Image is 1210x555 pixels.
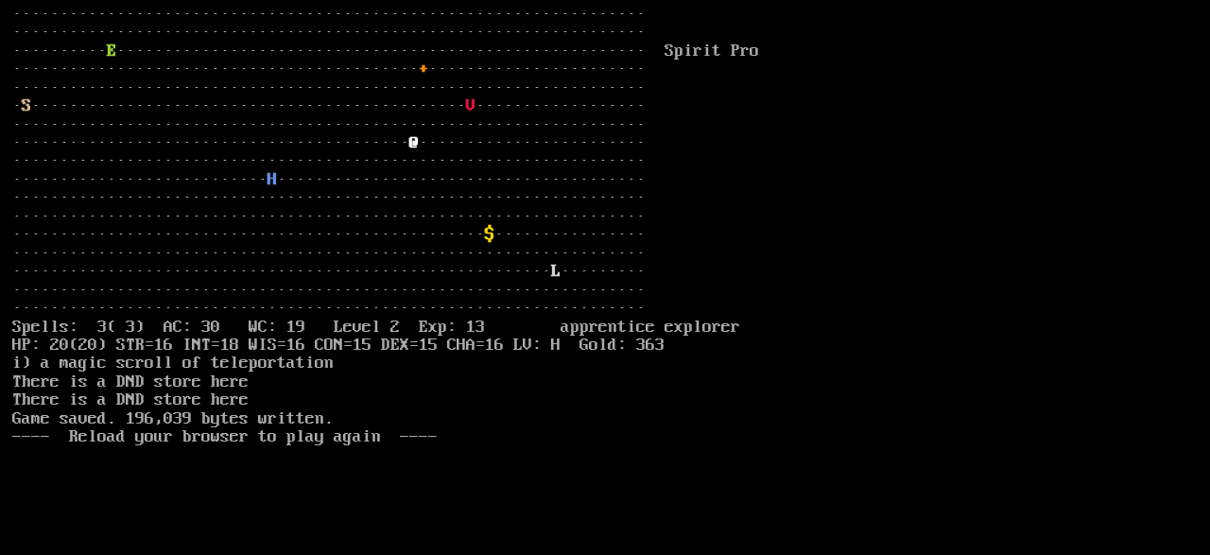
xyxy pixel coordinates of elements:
font: @ [409,133,419,152]
font: L [551,262,561,281]
font: E [107,42,116,61]
font: V [466,96,475,115]
larn: ··································································· ·····························... [12,6,774,528]
font: $ [485,225,494,244]
font: H [268,170,277,189]
font: S [22,96,31,115]
font: + [419,60,428,78]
